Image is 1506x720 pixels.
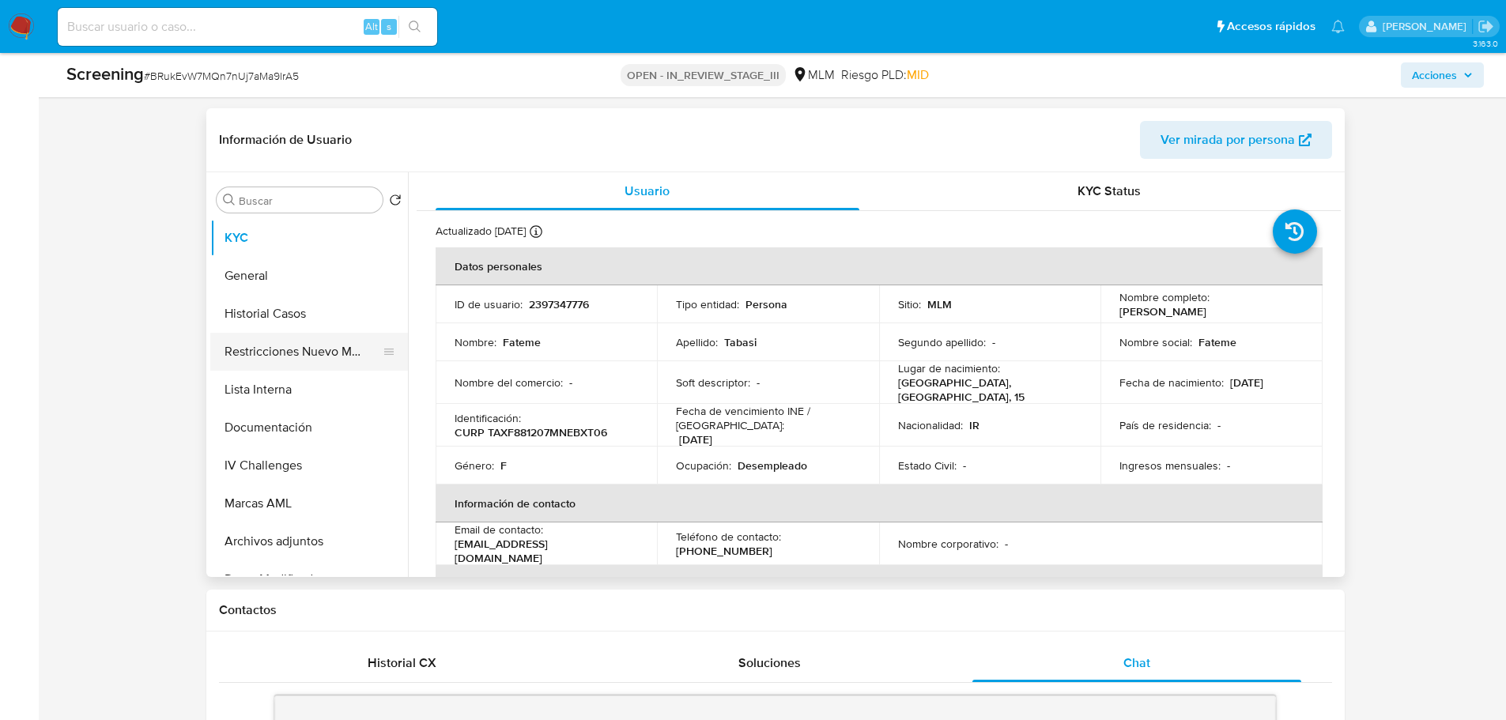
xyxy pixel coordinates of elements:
span: Alt [365,19,378,34]
p: Identificación : [455,411,521,425]
a: Notificaciones [1331,20,1345,33]
p: Teléfono de contacto : [676,530,781,544]
span: Soluciones [738,654,801,672]
span: Historial CX [368,654,436,672]
button: KYC [210,219,408,257]
p: - [757,375,760,390]
p: Fateme [503,335,541,349]
p: - [963,458,966,473]
h1: Información de Usuario [219,132,352,148]
p: Nombre : [455,335,496,349]
button: Archivos adjuntos [210,522,408,560]
p: 2397347776 [529,297,589,311]
p: [PHONE_NUMBER] [676,544,772,558]
button: Volver al orden por defecto [389,194,402,211]
a: Salir [1478,18,1494,35]
span: Ver mirada por persona [1161,121,1295,159]
p: - [992,335,995,349]
span: Riesgo PLD: [841,66,929,84]
button: Documentación [210,409,408,447]
div: MLM [792,66,835,84]
p: Nacionalidad : [898,418,963,432]
p: CURP TAXF881207MNEBXT06 [455,425,607,439]
input: Buscar [239,194,376,208]
p: Tabasi [724,335,757,349]
p: Nombre del comercio : [455,375,563,390]
span: MID [907,66,929,84]
p: Género : [455,458,494,473]
p: ID de usuario : [455,297,523,311]
p: Nombre social : [1119,335,1192,349]
p: Fecha de nacimiento : [1119,375,1224,390]
p: Lugar de nacimiento : [898,361,1000,375]
th: Información de contacto [436,484,1323,522]
p: Desempleado [738,458,807,473]
p: Actualizado [DATE] [436,224,526,239]
p: Sitio : [898,297,921,311]
span: Acciones [1412,62,1457,88]
span: 3.163.0 [1473,37,1498,50]
span: # BRukEvW7MQn7nUj7aMa9lrA5 [144,68,299,84]
span: s [387,19,391,34]
p: F [500,458,507,473]
button: Restricciones Nuevo Mundo [210,333,395,371]
button: search-icon [398,16,431,38]
p: - [569,375,572,390]
p: País de residencia : [1119,418,1211,432]
span: Chat [1123,654,1150,672]
p: [GEOGRAPHIC_DATA], [GEOGRAPHIC_DATA], 15 [898,375,1076,404]
p: Persona [745,297,787,311]
button: Marcas AML [210,484,408,522]
button: IV Challenges [210,447,408,484]
button: Buscar [223,194,236,206]
button: Acciones [1401,62,1484,88]
th: Datos personales [436,247,1323,285]
p: IR [969,418,979,432]
p: MLM [927,297,952,311]
p: OPEN - IN_REVIEW_STAGE_III [621,64,786,86]
p: Ingresos mensuales : [1119,458,1221,473]
b: Screening [66,61,144,86]
p: Apellido : [676,335,718,349]
p: Email de contacto : [455,522,543,537]
button: Ver mirada por persona [1140,121,1332,159]
p: Nombre completo : [1119,290,1210,304]
p: Estado Civil : [898,458,957,473]
span: KYC Status [1078,182,1141,200]
span: Accesos rápidos [1227,18,1315,35]
p: nicolas.tyrkiel@mercadolibre.com [1383,19,1472,34]
p: - [1005,537,1008,551]
button: Lista Interna [210,371,408,409]
button: General [210,257,408,295]
p: Fecha de vencimiento INE / [GEOGRAPHIC_DATA] : [676,404,860,432]
h1: Contactos [219,602,1332,618]
p: - [1217,418,1221,432]
p: Segundo apellido : [898,335,986,349]
p: [DATE] [1230,375,1263,390]
p: Ocupación : [676,458,731,473]
p: [PERSON_NAME] [1119,304,1206,319]
button: Historial Casos [210,295,408,333]
p: Nombre corporativo : [898,537,998,551]
p: [EMAIL_ADDRESS][DOMAIN_NAME] [455,537,632,565]
p: Fateme [1198,335,1236,349]
th: Verificación y cumplimiento [436,565,1323,603]
p: [DATE] [679,432,712,447]
p: - [1227,458,1230,473]
span: Usuario [625,182,670,200]
p: Soft descriptor : [676,375,750,390]
button: Datos Modificados [210,560,408,598]
input: Buscar usuario o caso... [58,17,437,37]
p: Tipo entidad : [676,297,739,311]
